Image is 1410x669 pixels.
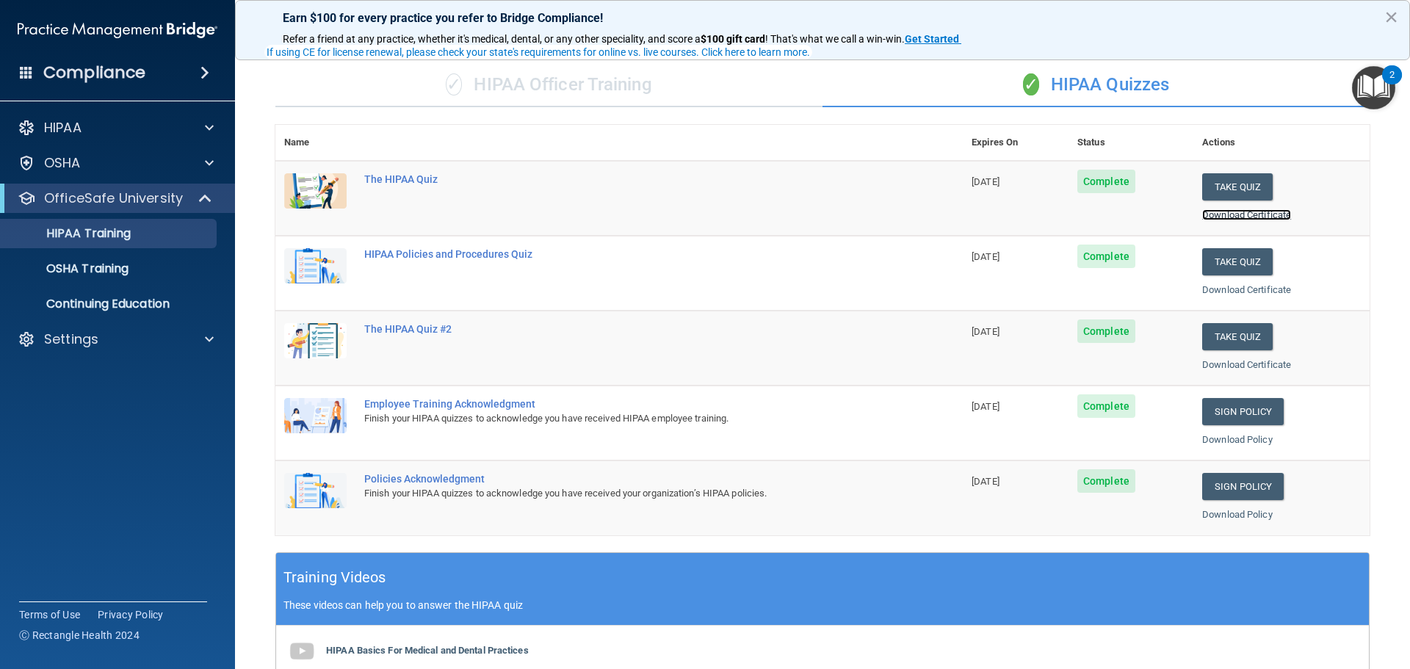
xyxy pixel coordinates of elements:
[10,226,131,241] p: HIPAA Training
[275,125,355,161] th: Name
[1202,359,1291,370] a: Download Certificate
[1389,75,1395,94] div: 2
[1202,398,1284,425] a: Sign Policy
[1202,248,1273,275] button: Take Quiz
[43,62,145,83] h4: Compliance
[364,410,889,427] div: Finish your HIPAA quizzes to acknowledge you have received HIPAA employee training.
[1202,323,1273,350] button: Take Quiz
[364,398,889,410] div: Employee Training Acknowledgment
[1077,170,1135,193] span: Complete
[1202,509,1273,520] a: Download Policy
[972,476,999,487] span: [DATE]
[18,15,217,45] img: PMB logo
[1384,5,1398,29] button: Close
[972,326,999,337] span: [DATE]
[18,154,214,172] a: OSHA
[283,599,1362,611] p: These videos can help you to answer the HIPAA quiz
[18,330,214,348] a: Settings
[10,261,129,276] p: OSHA Training
[1193,125,1370,161] th: Actions
[267,47,810,57] div: If using CE for license renewal, please check your state's requirements for online vs. live cours...
[1202,173,1273,200] button: Take Quiz
[1077,319,1135,343] span: Complete
[1202,473,1284,500] a: Sign Policy
[19,628,140,643] span: Ⓒ Rectangle Health 2024
[972,251,999,262] span: [DATE]
[1077,469,1135,493] span: Complete
[18,189,213,207] a: OfficeSafe University
[1156,565,1392,623] iframe: Drift Widget Chat Controller
[275,63,822,107] div: HIPAA Officer Training
[364,485,889,502] div: Finish your HIPAA quizzes to acknowledge you have received your organization’s HIPAA policies.
[765,33,905,45] span: ! That's what we call a win-win.
[364,473,889,485] div: Policies Acknowledgment
[44,330,98,348] p: Settings
[19,607,80,622] a: Terms of Use
[905,33,959,45] strong: Get Started
[10,297,210,311] p: Continuing Education
[283,565,386,590] h5: Training Videos
[44,189,183,207] p: OfficeSafe University
[364,323,889,335] div: The HIPAA Quiz #2
[1202,284,1291,295] a: Download Certificate
[1023,73,1039,95] span: ✓
[972,401,999,412] span: [DATE]
[98,607,164,622] a: Privacy Policy
[822,63,1370,107] div: HIPAA Quizzes
[364,173,889,185] div: The HIPAA Quiz
[1202,209,1291,220] a: Download Certificate
[283,11,1362,25] p: Earn $100 for every practice you refer to Bridge Compliance!
[44,119,82,137] p: HIPAA
[326,645,529,656] b: HIPAA Basics For Medical and Dental Practices
[1352,66,1395,109] button: Open Resource Center, 2 new notifications
[963,125,1069,161] th: Expires On
[446,73,462,95] span: ✓
[1077,394,1135,418] span: Complete
[44,154,81,172] p: OSHA
[972,176,999,187] span: [DATE]
[283,33,701,45] span: Refer a friend at any practice, whether it's medical, dental, or any other speciality, and score a
[1069,125,1193,161] th: Status
[701,33,765,45] strong: $100 gift card
[364,248,889,260] div: HIPAA Policies and Procedures Quiz
[287,637,317,666] img: gray_youtube_icon.38fcd6cc.png
[1202,434,1273,445] a: Download Policy
[264,45,812,59] button: If using CE for license renewal, please check your state's requirements for online vs. live cours...
[1077,245,1135,268] span: Complete
[18,119,214,137] a: HIPAA
[905,33,961,45] a: Get Started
